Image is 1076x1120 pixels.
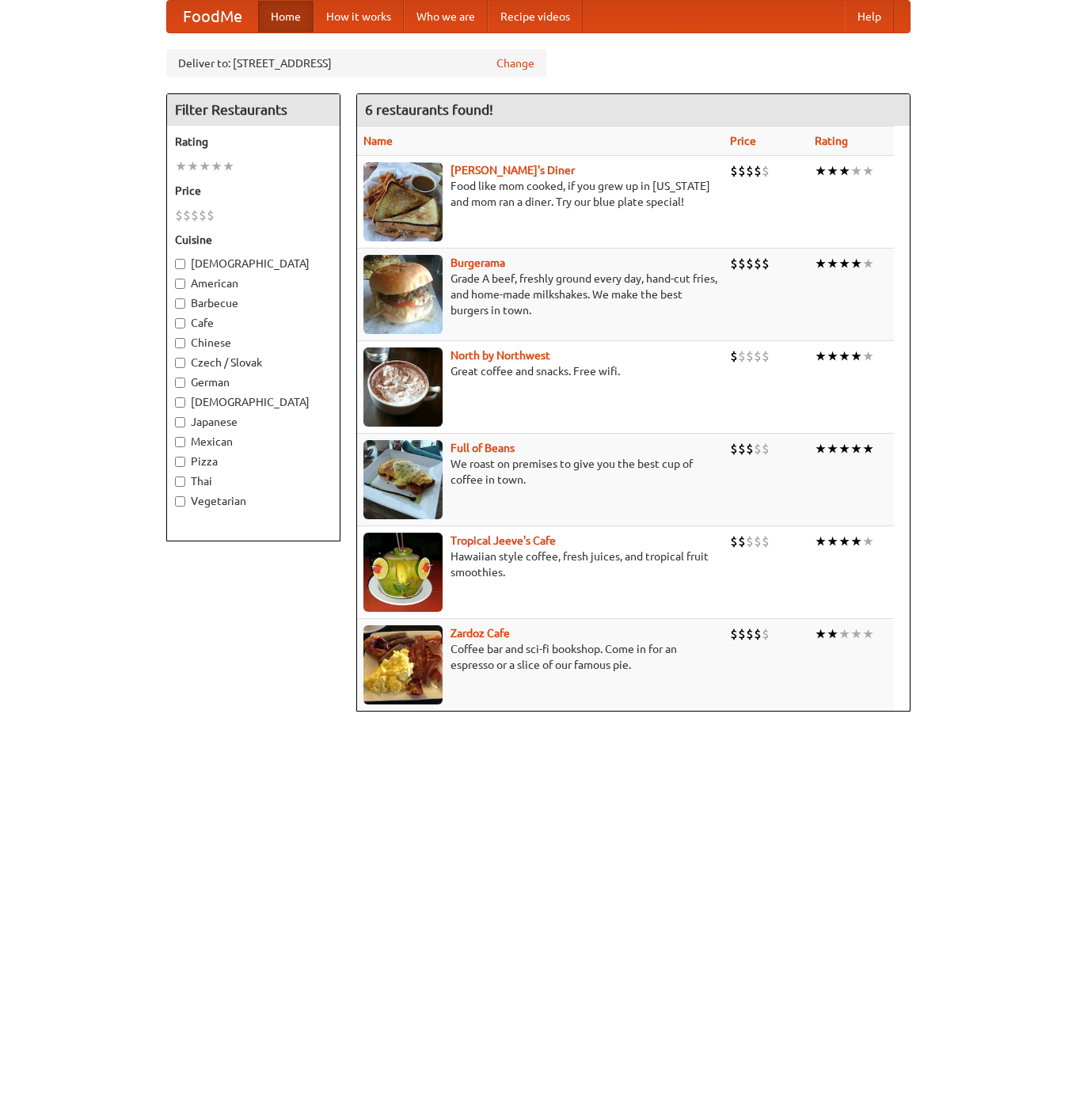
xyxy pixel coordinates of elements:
[175,457,185,467] input: Pizza
[746,255,754,272] li: $
[738,440,746,457] li: $
[363,347,443,427] img: north.jpg
[175,358,185,368] input: Czech / Slovak
[363,440,443,519] img: beans.jpg
[363,625,443,704] img: zardoz.jpg
[754,625,762,643] li: $
[175,295,332,311] label: Barbecue
[862,162,874,180] li: ★
[746,533,754,550] li: $
[363,549,717,580] p: Hawaiian style coffee, fresh juices, and tropical fruit smoothies.
[838,625,850,643] li: ★
[191,207,199,224] li: $
[175,256,332,271] label: [DEMOGRAPHIC_DATA]
[838,533,850,550] li: ★
[167,1,258,32] a: FoodMe
[762,625,770,643] li: $
[175,394,332,410] label: [DEMOGRAPHIC_DATA]
[175,207,183,224] li: $
[838,255,850,272] li: ★
[815,255,827,272] li: ★
[827,533,838,550] li: ★
[862,347,874,365] li: ★
[730,135,756,147] a: Price
[838,162,850,180] li: ★
[850,162,862,180] li: ★
[451,534,556,547] a: Tropical Jeeve's Cafe
[850,533,862,550] li: ★
[827,255,838,272] li: ★
[738,255,746,272] li: $
[175,496,185,507] input: Vegetarian
[175,259,185,269] input: [DEMOGRAPHIC_DATA]
[167,94,340,126] h4: Filter Restaurants
[363,162,443,241] img: sallys.jpg
[762,255,770,272] li: $
[738,162,746,180] li: $
[730,625,738,643] li: $
[488,1,583,32] a: Recipe videos
[175,473,332,489] label: Thai
[175,454,332,469] label: Pizza
[175,298,185,309] input: Barbecue
[175,232,332,248] h5: Cuisine
[211,158,222,175] li: ★
[175,279,185,289] input: American
[838,347,850,365] li: ★
[175,335,332,351] label: Chinese
[827,162,838,180] li: ★
[762,533,770,550] li: $
[730,255,738,272] li: $
[207,207,215,224] li: $
[815,440,827,457] li: ★
[451,256,505,269] a: Burgerama
[175,476,185,487] input: Thai
[166,49,546,78] div: Deliver to: [STREET_ADDRESS]
[746,347,754,365] li: $
[258,1,314,32] a: Home
[754,533,762,550] li: $
[363,271,717,318] p: Grade A beef, freshly ground every day, hand-cut fries, and home-made milkshakes. We make the bes...
[451,349,550,362] a: North by Northwest
[850,625,862,643] li: ★
[404,1,488,32] a: Who we are
[850,440,862,457] li: ★
[754,347,762,365] li: $
[183,207,191,224] li: $
[754,255,762,272] li: $
[175,275,332,291] label: American
[746,625,754,643] li: $
[175,493,332,509] label: Vegetarian
[838,440,850,457] li: ★
[363,363,717,379] p: Great coffee and snacks. Free wifi.
[175,437,185,447] input: Mexican
[175,378,185,388] input: German
[363,255,443,334] img: burgerama.jpg
[845,1,894,32] a: Help
[738,533,746,550] li: $
[815,533,827,550] li: ★
[730,347,738,365] li: $
[827,625,838,643] li: ★
[175,374,332,390] label: German
[815,135,848,147] a: Rating
[175,338,185,348] input: Chinese
[746,162,754,180] li: $
[187,158,199,175] li: ★
[496,55,534,71] a: Change
[827,440,838,457] li: ★
[199,158,211,175] li: ★
[175,134,332,150] h5: Rating
[175,158,187,175] li: ★
[314,1,404,32] a: How it works
[815,347,827,365] li: ★
[815,162,827,180] li: ★
[175,417,185,427] input: Japanese
[738,347,746,365] li: $
[175,315,332,331] label: Cafe
[862,625,874,643] li: ★
[862,440,874,457] li: ★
